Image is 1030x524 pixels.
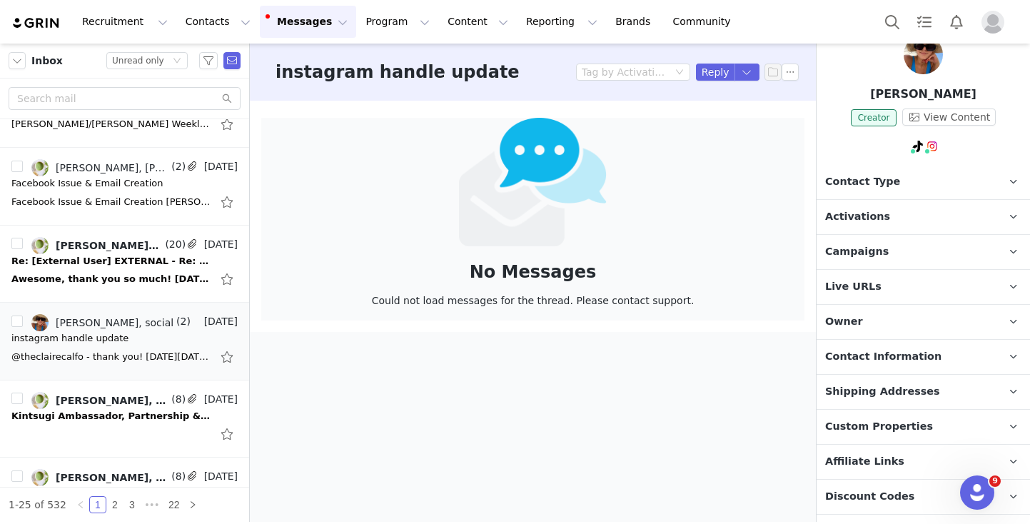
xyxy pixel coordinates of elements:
div: [PERSON_NAME], [PERSON_NAME], [PERSON_NAME], social [56,472,168,483]
input: Search mail [9,87,241,110]
i: icon: search [222,94,232,104]
li: Next Page [184,496,201,513]
a: 1 [90,497,106,513]
span: 9 [989,475,1001,487]
li: 3 [123,496,141,513]
img: grin logo [11,16,61,30]
img: f1bc0b12-eaa8-470b-9296-1104d1bc2816.jpg [31,469,49,486]
a: 2 [107,497,123,513]
i: icon: right [188,500,197,509]
button: Contacts [177,6,259,38]
div: Re: [External User] EXTERNAL - Re: Hero Cosmetics x Takeya: Back To School Giveaway [11,254,211,268]
button: Program [357,6,438,38]
div: Facebook Issue & Email Creation Alexis S has accepted this invitation. Just wanted quickly connec... [11,195,211,209]
div: Tag by Activation [582,65,666,79]
img: emails-empty2x.png [459,118,607,246]
li: Previous Page [72,496,89,513]
img: placeholder-profile.jpg [981,11,1004,34]
span: Live URLs [825,279,882,295]
div: [PERSON_NAME], social [56,317,173,328]
span: (20) [162,237,186,252]
li: 22 [163,496,185,513]
a: 3 [124,497,140,513]
a: 22 [164,497,184,513]
button: Reply [696,64,735,81]
span: Campaigns [825,244,889,260]
i: icon: down [675,68,684,78]
a: Brands [607,6,663,38]
div: Facebook Issue & Email Creation [11,176,163,191]
span: Creator [851,109,897,126]
li: 2 [106,496,123,513]
img: f1bc0b12-eaa8-470b-9296-1104d1bc2816.jpg [31,237,49,254]
li: 1 [89,496,106,513]
div: Mike/Alexis Weekly Check-In Alexis S has accepted this invitation. ______________________________... [11,117,211,131]
span: Contact Information [825,349,941,365]
h3: instagram handle update [276,59,520,85]
button: Reporting [517,6,606,38]
a: [PERSON_NAME], [PERSON_NAME], [PERSON_NAME], social [31,237,162,254]
button: Recruitment [74,6,176,38]
button: View Content [902,109,996,126]
a: [PERSON_NAME], [PERSON_NAME], [PERSON_NAME], social [31,392,168,409]
div: instagram handle update [11,331,128,346]
img: instagram.svg [927,141,938,152]
a: Tasks [909,6,940,38]
img: f1bc0b12-eaa8-470b-9296-1104d1bc2816.jpg [31,392,49,409]
span: Affiliate Links [825,454,904,470]
div: No Messages [372,264,695,280]
div: Could not load messages for the thread. Please contact support. [372,293,695,308]
span: Shipping Addresses [825,384,940,400]
p: [PERSON_NAME] [817,86,1030,103]
div: [PERSON_NAME], [PERSON_NAME], social [56,162,168,173]
span: Send Email [223,52,241,69]
span: Custom Properties [825,419,933,435]
span: Activations [825,209,890,225]
img: f1bc0b12-eaa8-470b-9296-1104d1bc2816.jpg [31,159,49,176]
a: [PERSON_NAME], [PERSON_NAME], social [31,159,168,176]
i: icon: left [76,500,85,509]
button: Notifications [941,6,972,38]
button: Content [439,6,517,38]
button: Profile [973,11,1019,34]
div: Awesome, thank you so much! On Mon, Sep 15, 2025 at 3:12 PM Evans, Alyssa <aevans@herocosmetics.u... [11,272,211,286]
div: [PERSON_NAME], [PERSON_NAME], [PERSON_NAME], social [56,395,168,406]
span: Discount Codes [825,489,914,505]
div: Unread only [112,53,164,69]
a: [PERSON_NAME], [PERSON_NAME], [PERSON_NAME], social [31,469,168,486]
div: Kintsugi Ambassador, Partnership & Event Review [11,486,211,500]
div: Kintsugi Ambassador, Partnership & Event Review [11,409,211,423]
a: [PERSON_NAME], social [31,314,173,331]
span: Contact Type [825,174,900,190]
button: Search [877,6,908,38]
img: fadade05-d734-42c0-bed8-2269bc546ca1.jpg [31,314,49,331]
li: 1-25 of 532 [9,496,66,513]
i: icon: down [173,56,181,66]
img: Claire Calfo [904,35,943,74]
button: Messages [260,6,356,38]
li: Next 3 Pages [141,496,163,513]
span: ••• [141,496,163,513]
div: @theclairecalfo - thank you! On Thu, Sep 11, 2025 at 5:42 PM social <social@takeyausa.com> wrote:... [11,350,211,364]
span: Inbox [31,54,63,69]
iframe: Intercom live chat [960,475,994,510]
a: Community [665,6,746,38]
div: [PERSON_NAME], [PERSON_NAME], [PERSON_NAME], social [56,240,162,251]
span: Owner [825,314,863,330]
